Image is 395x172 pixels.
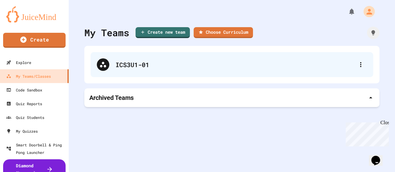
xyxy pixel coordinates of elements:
img: logo-orange.svg [6,6,62,22]
div: My Notifications [336,6,357,17]
div: Explore [6,59,31,66]
div: Code Sandbox [6,86,42,94]
iframe: chat widget [369,147,389,166]
div: How it works [367,27,379,39]
div: My Account [357,4,376,19]
div: Smart Doorbell & Ping Pong Launcher [6,141,66,156]
div: ICS3U1-01 [116,60,354,69]
div: Quiz Students [6,114,44,121]
div: My Teams [84,26,129,40]
div: ICS3U1-01 [91,52,373,77]
div: Chat with us now!Close [2,2,43,40]
iframe: chat widget [343,120,389,146]
a: Create new team [136,27,190,38]
div: My Teams/Classes [6,72,51,80]
div: My Quizzes [6,127,38,135]
a: Create [3,33,66,48]
div: Quiz Reports [6,100,42,107]
a: Choose Curriculum [194,27,253,38]
p: Archived Teams [89,93,134,102]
